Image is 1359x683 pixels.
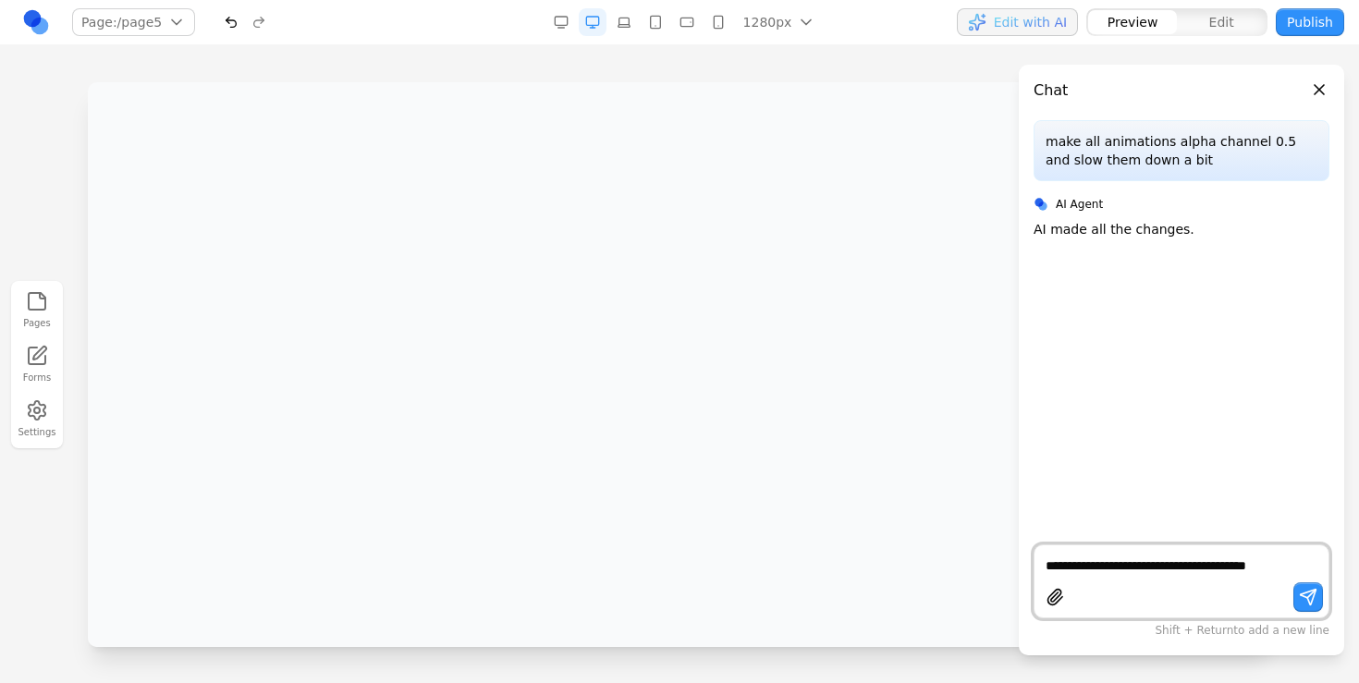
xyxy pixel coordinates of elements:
[1156,624,1234,637] span: Shift + Return
[673,8,701,36] button: Mobile Landscape
[579,8,606,36] button: Desktop
[1156,624,1330,637] span: to add a new line
[72,8,195,36] button: Page:/page5
[1046,132,1317,169] p: make all animations alpha channel 0.5 and slow them down a bit
[1209,13,1234,31] span: Edit
[547,8,575,36] button: Desktop Wide
[957,8,1078,36] button: Edit with AI
[704,8,732,36] button: Mobile
[17,287,57,334] button: Pages
[17,396,57,443] button: Settings
[1034,196,1329,213] div: AI Agent
[642,8,669,36] button: Tablet
[736,8,820,36] button: 1280px
[1034,220,1194,238] p: AI made all the changes.
[1108,13,1158,31] span: Preview
[88,82,1271,647] iframe: Preview
[17,341,57,388] a: Forms
[994,13,1067,31] span: Edit with AI
[1309,79,1329,100] button: Close panel
[610,8,638,36] button: Laptop
[1276,8,1344,36] button: Publish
